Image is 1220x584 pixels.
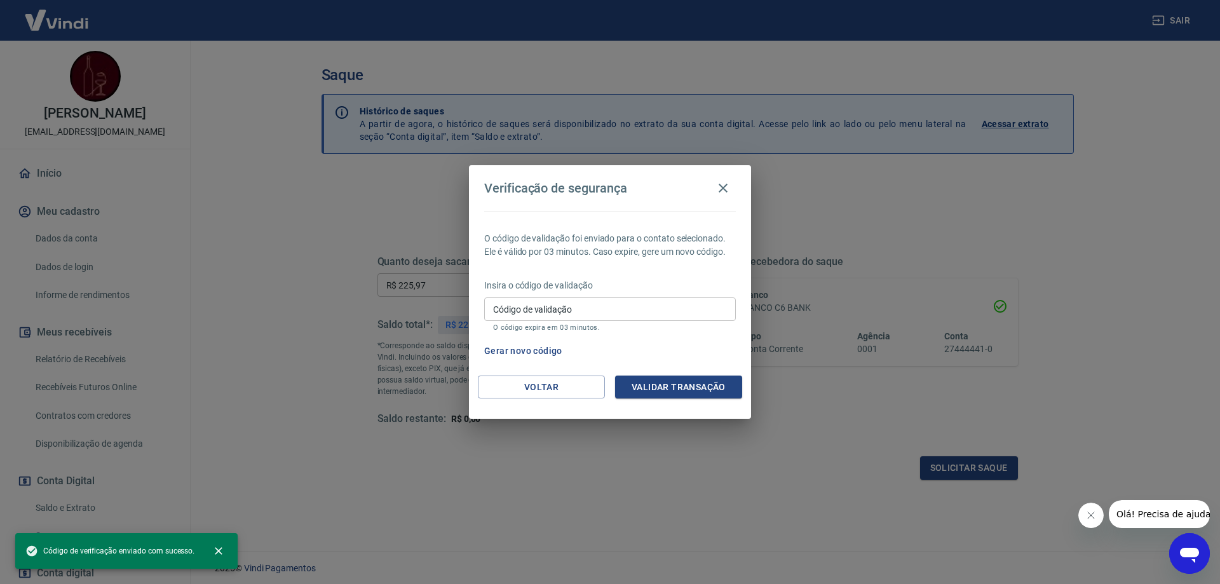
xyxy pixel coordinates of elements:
iframe: Fechar mensagem [1078,503,1104,528]
button: close [205,537,233,565]
button: Gerar novo código [479,339,567,363]
iframe: Mensagem da empresa [1109,500,1210,528]
p: O código de validação foi enviado para o contato selecionado. Ele é válido por 03 minutos. Caso e... [484,232,736,259]
span: Código de verificação enviado com sucesso. [25,545,194,557]
iframe: Botão para abrir a janela de mensagens [1169,533,1210,574]
button: Validar transação [615,376,742,399]
h4: Verificação de segurança [484,180,627,196]
span: Olá! Precisa de ajuda? [8,9,107,19]
button: Voltar [478,376,605,399]
p: O código expira em 03 minutos. [493,323,727,332]
p: Insira o código de validação [484,279,736,292]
